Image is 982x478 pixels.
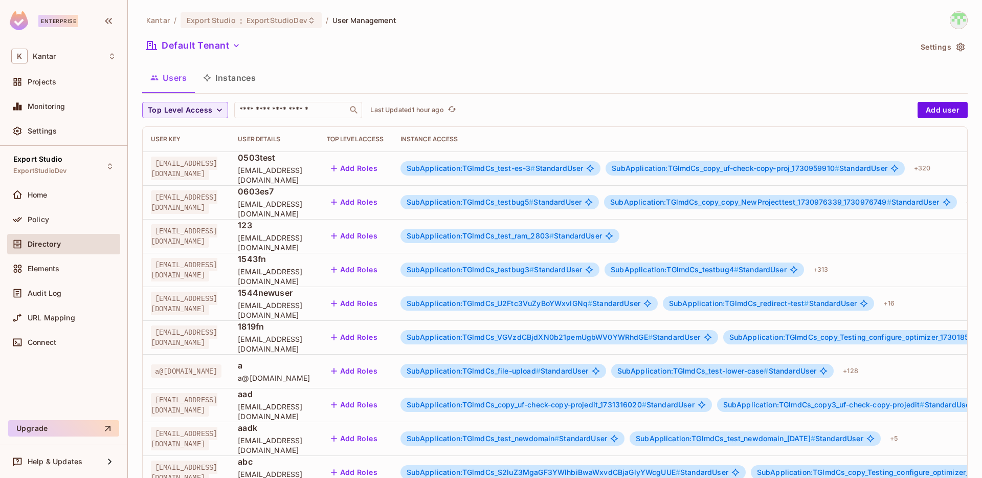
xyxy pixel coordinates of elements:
span: the active workspace [146,15,170,25]
span: StandardUser [669,299,857,308]
img: Devesh.Kumar@Kantar.com [950,12,967,29]
button: Top Level Access [142,102,228,118]
span: StandardUser [407,367,589,375]
span: [EMAIL_ADDRESS][DOMAIN_NAME] [238,199,310,219]
button: Add Roles [327,363,382,379]
span: Click to refresh data [444,104,458,116]
span: [EMAIL_ADDRESS][DOMAIN_NAME] [151,292,217,315]
div: Top Level Access [327,135,384,143]
span: Top Level Access [148,104,212,117]
span: SubApplication:TGlmdCs_U2Ftc3VuZyBoYWxvIGNq [407,299,593,308]
div: User Key [151,135,221,143]
span: # [676,468,680,476]
span: SubApplication:TGlmdCs_test_newdomain [407,434,560,443]
span: Directory [28,240,61,248]
span: Home [28,191,48,199]
span: StandardUser [407,434,608,443]
span: SubApplication:TGlmdCs_copy_copy_NewProjecttest_1730976339_1730976749 [610,198,891,206]
span: # [536,366,541,375]
span: # [642,400,646,409]
span: SubApplication:TGlmdCs_test-es-3 [407,164,535,172]
span: # [734,265,739,274]
span: StandardUser [612,164,887,172]
span: K [11,49,28,63]
span: # [835,164,839,172]
span: 1544newuser [238,287,310,298]
span: # [549,231,554,240]
span: SubApplication:TGlmdCs_copy_uf-check-copy-proj_1730959910 [612,164,839,172]
span: 123 [238,220,310,231]
span: StandardUser [407,232,602,240]
button: Add Roles [327,194,382,210]
div: + 5 [886,430,902,447]
span: [EMAIL_ADDRESS][DOMAIN_NAME] [238,165,310,185]
span: # [804,299,809,308]
span: # [588,299,592,308]
button: Instances [195,65,264,91]
span: Monitoring [28,102,65,111]
span: Export Studio [13,155,62,163]
span: StandardUser [407,266,583,274]
span: # [764,366,768,375]
span: [EMAIL_ADDRESS][DOMAIN_NAME] [238,402,310,421]
span: Policy [28,215,49,224]
span: SubApplication:TGlmdCs_file-upload [407,366,541,375]
span: 1819fn [238,321,310,332]
img: SReyMgAAAABJRU5ErkJggg== [10,11,28,30]
div: Enterprise [38,15,78,27]
span: # [529,265,534,274]
span: SubApplication:TGlmdCs_test_newdomain_[DATE] [636,434,815,443]
span: SubApplication:TGlmdCs_S2luZ3MgaGF3YWlhbiBwaWxvdCBjaGlyYWcgUUE [407,468,680,476]
span: StandardUser [407,401,695,409]
button: Add Roles [327,397,382,413]
span: StandardUser [407,468,728,476]
span: [EMAIL_ADDRESS][DOMAIN_NAME] [238,233,310,252]
span: StandardUser [407,333,701,341]
span: Export Studio [187,15,236,25]
span: 0503test [238,152,310,163]
span: Help & Updates [28,458,82,466]
span: SubApplication:TGlmdCs_testbug4 [611,265,739,274]
li: / [326,15,328,25]
span: User Management [332,15,396,25]
span: # [920,400,924,409]
span: [EMAIL_ADDRESS][DOMAIN_NAME] [151,224,217,248]
button: refresh [446,104,458,116]
li: / [174,15,176,25]
span: 0603es7 [238,186,310,197]
div: + 128 [839,363,862,379]
span: # [530,164,535,172]
span: [EMAIL_ADDRESS][DOMAIN_NAME] [238,334,310,354]
span: SubApplication:TGlmdCs_VGVzdCBjdXN0b21pemUgbWV0YWRhdGE [407,333,653,341]
span: [EMAIL_ADDRESS][DOMAIN_NAME] [151,325,217,349]
span: # [887,198,891,206]
span: Settings [28,127,57,135]
span: aadk [238,422,310,433]
span: Workspace: Kantar [33,52,56,60]
span: Connect [28,338,56,346]
span: SubApplication:TGlmdCs_test_ram_2803 [407,231,554,240]
button: Default Tenant [142,37,244,54]
span: 1543fn [238,253,310,265]
span: StandardUser [617,367,817,375]
span: SubApplication:TGlmdCs_test-lower-case [617,366,769,375]
button: Users [142,65,195,91]
span: Projects [28,78,56,86]
span: # [554,434,559,443]
span: ExportStudioDev [247,15,307,25]
span: [EMAIL_ADDRESS][DOMAIN_NAME] [238,300,310,320]
span: # [648,333,653,341]
span: [EMAIL_ADDRESS][DOMAIN_NAME] [151,258,217,281]
span: [EMAIL_ADDRESS][DOMAIN_NAME] [151,393,217,417]
span: StandardUser [611,266,787,274]
button: Upgrade [8,420,119,437]
span: a@[DOMAIN_NAME] [238,373,310,383]
span: refresh [448,105,456,115]
button: Add Roles [327,228,382,244]
span: URL Mapping [28,314,75,322]
button: Add Roles [327,160,382,177]
button: Add Roles [327,295,382,312]
span: [EMAIL_ADDRESS][DOMAIN_NAME] [151,157,217,180]
button: Settings [917,39,968,55]
button: Add Roles [327,262,382,278]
